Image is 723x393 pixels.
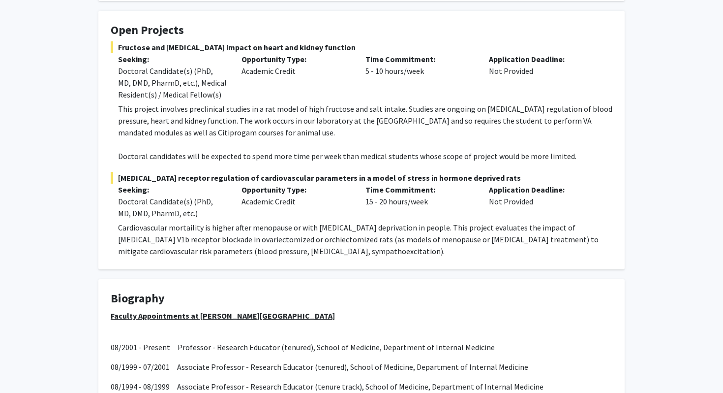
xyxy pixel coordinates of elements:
p: Cardiovascular mortaility is higher after menopause or with [MEDICAL_DATA] deprivation in people.... [118,222,612,257]
p: 08/2001 - Present Professor - Research Educator (tenured), School of Medicine, Department of Inte... [111,329,612,353]
strong: Faculty Appointments at [PERSON_NAME][GEOGRAPHIC_DATA] [111,311,335,321]
div: Doctoral Candidate(s) (PhD, MD, DMD, PharmD, etc.) [118,196,227,219]
p: This project involves preclinical studies in a rat model of high fructose and salt intake. Studie... [118,103,612,138]
div: 5 - 10 hours/week [358,53,482,100]
p: Opportunity Type: [241,53,350,65]
span: [MEDICAL_DATA] receptor regulation of cardiovascular parameters in a model of stress in hormone d... [111,172,612,184]
p: Opportunity Type: [241,184,350,196]
span: Fructose and [MEDICAL_DATA] impact on heart and kidney function [111,41,612,53]
p: Application Deadline: [489,53,598,65]
div: Academic Credit [234,53,358,100]
p: 08/1999 - 07/2001 Associate Professor - Research Educator (tenured), School of Medicine, Departme... [111,361,612,373]
p: Seeking: [118,53,227,65]
div: 15 - 20 hours/week [358,184,482,219]
div: Not Provided [482,53,605,100]
p: Application Deadline: [489,184,598,196]
h4: Biography [111,292,612,306]
div: Doctoral Candidate(s) (PhD, MD, DMD, PharmD, etc.), Medical Resident(s) / Medical Fellow(s) [118,65,227,100]
p: Time Commitment: [365,53,474,65]
div: Academic Credit [234,184,358,219]
h4: Open Projects [111,23,612,37]
p: Doctoral candidates will be expected to spend more time per week than medical students whose scop... [118,150,612,162]
p: Time Commitment: [365,184,474,196]
iframe: Chat [7,349,42,386]
div: Not Provided [482,184,605,219]
p: Seeking: [118,184,227,196]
